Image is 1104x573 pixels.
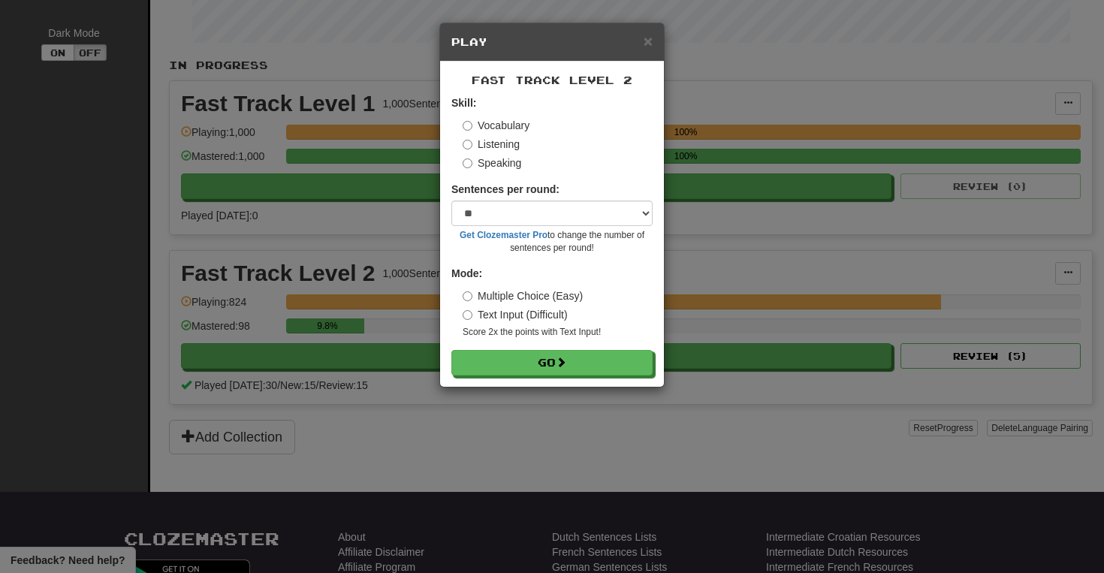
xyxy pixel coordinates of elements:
a: Get Clozemaster Pro [460,230,547,240]
label: Sentences per round: [451,182,560,197]
h5: Play [451,35,653,50]
label: Listening [463,137,520,152]
span: × [644,32,653,50]
input: Vocabulary [463,121,472,131]
strong: Mode: [451,267,482,279]
small: Score 2x the points with Text Input ! [463,326,653,339]
button: Go [451,350,653,375]
label: Vocabulary [463,118,529,133]
label: Multiple Choice (Easy) [463,288,583,303]
small: to change the number of sentences per round! [451,229,653,255]
label: Speaking [463,155,521,170]
label: Text Input (Difficult) [463,307,568,322]
input: Listening [463,140,472,149]
input: Text Input (Difficult) [463,310,472,320]
input: Speaking [463,158,472,168]
button: Close [644,33,653,49]
span: Fast Track Level 2 [472,74,632,86]
strong: Skill: [451,97,476,109]
input: Multiple Choice (Easy) [463,291,472,301]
